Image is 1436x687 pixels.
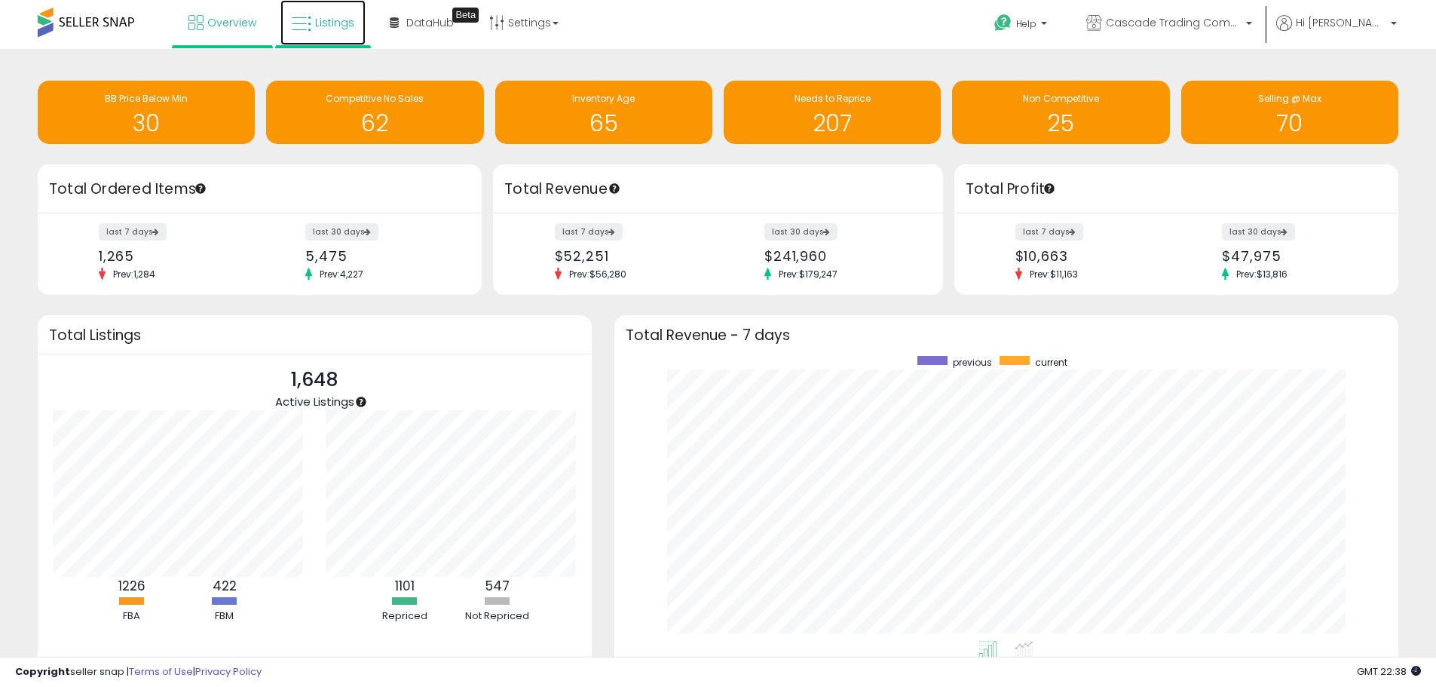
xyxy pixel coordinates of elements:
[1222,248,1372,264] div: $47,975
[406,15,454,30] span: DataHub
[1043,182,1056,195] div: Tooltip anchor
[452,609,543,624] div: Not Repriced
[1276,15,1397,49] a: Hi [PERSON_NAME]
[1022,268,1085,281] span: Prev: $11,163
[764,223,837,241] label: last 30 days
[354,395,368,409] div: Tooltip anchor
[1015,248,1165,264] div: $10,663
[49,330,580,341] h3: Total Listings
[312,268,371,281] span: Prev: 4,227
[771,268,845,281] span: Prev: $179,247
[994,14,1012,32] i: Get Help
[87,609,177,624] div: FBA
[1106,15,1242,30] span: Cascade Trading Company
[952,81,1169,144] a: Non Competitive 25
[485,577,510,595] b: 547
[626,330,1387,341] h3: Total Revenue - 7 days
[275,366,354,394] p: 1,648
[452,8,479,23] div: Tooltip anchor
[275,394,354,409] span: Active Listings
[1222,223,1295,241] label: last 30 days
[1189,111,1391,136] h1: 70
[106,268,163,281] span: Prev: 1,284
[99,223,167,241] label: last 7 days
[195,664,262,679] a: Privacy Policy
[555,248,707,264] div: $52,251
[179,609,270,624] div: FBM
[608,182,621,195] div: Tooltip anchor
[360,609,450,624] div: Repriced
[266,81,483,144] a: Competitive No Sales 62
[504,179,932,200] h3: Total Revenue
[1023,92,1099,105] span: Non Competitive
[555,223,623,241] label: last 7 days
[966,179,1387,200] h3: Total Profit
[724,81,941,144] a: Needs to Reprice 207
[1016,17,1036,30] span: Help
[105,92,188,105] span: BB Price Below Min
[982,2,1062,49] a: Help
[118,577,145,595] b: 1226
[960,111,1162,136] h1: 25
[38,81,255,144] a: BB Price Below Min 30
[503,111,705,136] h1: 65
[194,182,207,195] div: Tooltip anchor
[99,248,249,264] div: 1,265
[1181,81,1398,144] a: Selling @ Max 70
[1035,356,1067,369] span: current
[207,15,256,30] span: Overview
[1229,268,1295,281] span: Prev: $13,816
[129,664,193,679] a: Terms of Use
[213,577,237,595] b: 422
[1015,223,1083,241] label: last 7 days
[795,92,871,105] span: Needs to Reprice
[764,248,917,264] div: $241,960
[1357,664,1421,679] span: 2025-09-6 22:38 GMT
[45,111,247,136] h1: 30
[315,15,354,30] span: Listings
[572,92,635,105] span: Inventory Age
[305,223,378,241] label: last 30 days
[305,248,455,264] div: 5,475
[1296,15,1386,30] span: Hi [PERSON_NAME]
[274,111,476,136] h1: 62
[731,111,933,136] h1: 207
[15,665,262,679] div: seller snap | |
[15,664,70,679] strong: Copyright
[326,92,424,105] span: Competitive No Sales
[1258,92,1321,105] span: Selling @ Max
[562,268,634,281] span: Prev: $56,280
[953,356,992,369] span: previous
[495,81,712,144] a: Inventory Age 65
[49,179,470,200] h3: Total Ordered Items
[395,577,415,595] b: 1101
